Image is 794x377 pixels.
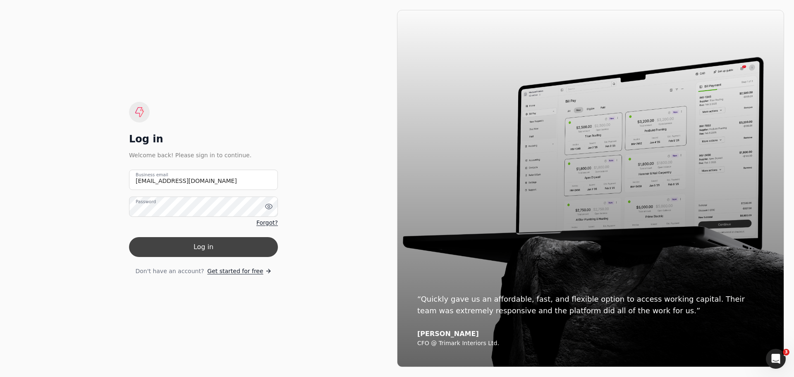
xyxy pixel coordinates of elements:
[135,267,204,276] span: Don't have an account?
[136,198,156,205] label: Password
[417,293,764,317] div: “Quickly gave us an affordable, fast, and flexible option to access working capital. Their team w...
[129,151,278,160] div: Welcome back! Please sign in to continue.
[136,171,168,178] label: Business email
[129,237,278,257] button: Log in
[766,349,786,369] iframe: Intercom live chat
[417,340,764,347] div: CFO @ Trimark Interiors Ltd.
[129,132,278,146] div: Log in
[256,219,278,227] a: Forgot?
[207,267,271,276] a: Get started for free
[417,330,764,338] div: [PERSON_NAME]
[783,349,789,355] span: 3
[207,267,263,276] span: Get started for free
